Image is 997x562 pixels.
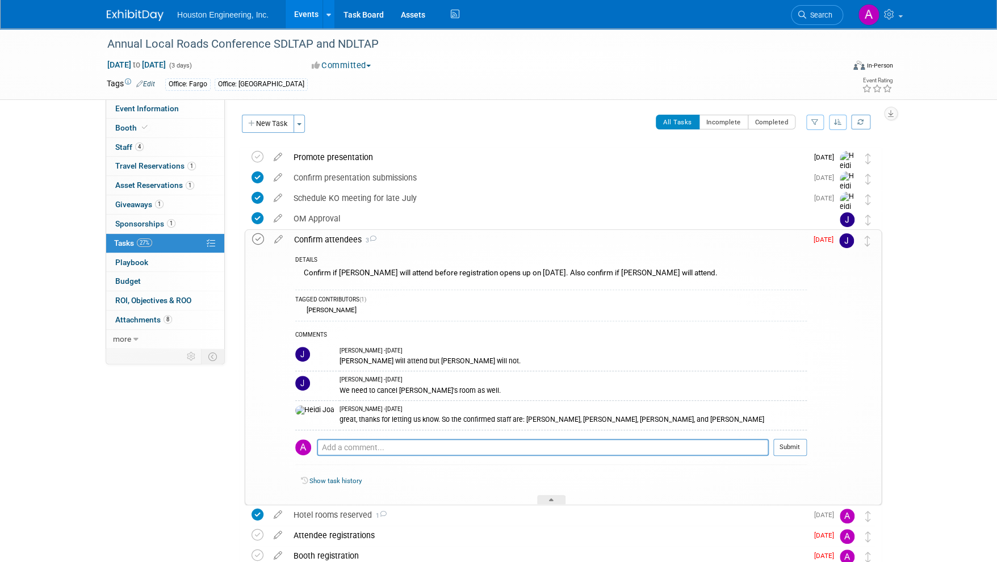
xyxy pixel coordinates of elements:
a: edit [268,152,288,162]
div: [PERSON_NAME] will attend but [PERSON_NAME] will not. [340,355,807,366]
a: Budget [106,272,224,291]
div: Promote presentation [288,148,807,167]
span: Attachments [115,315,172,324]
div: Office: Fargo [165,78,211,90]
span: to [131,60,142,69]
img: Josh Johnson [295,376,310,391]
button: Committed [308,60,375,72]
span: 3 [362,237,376,244]
span: 1 [155,200,164,208]
i: Move task [865,194,871,205]
img: Josh Johnson [840,212,854,227]
a: Event Information [106,99,224,118]
span: ROI, Objectives & ROO [115,296,191,305]
span: Asset Reservations [115,181,194,190]
div: great, thanks for letting us know. So the confirmed staff are: [PERSON_NAME], [PERSON_NAME], [PER... [340,413,807,424]
img: Heidi Joarnt [840,192,857,232]
span: Travel Reservations [115,161,196,170]
span: Booth [115,123,150,132]
span: Event Information [115,104,179,113]
a: edit [268,193,288,203]
span: (3 days) [168,62,192,69]
button: New Task [242,115,294,133]
i: Move task [865,153,871,164]
i: Move task [865,511,871,522]
a: Playbook [106,253,224,272]
a: Staff4 [106,138,224,157]
div: Confirm if [PERSON_NAME] will attend before registration opens up on [DATE]. Also confirm if [PER... [295,266,807,283]
div: DETAILS [295,256,807,266]
span: (1) [359,296,366,303]
div: Confirm presentation submissions [288,168,807,187]
img: Ali Ringheimer [858,4,879,26]
img: Heidi Joarnt [295,405,334,416]
span: 8 [164,315,172,324]
td: Tags [107,78,155,91]
div: Attendee registrations [288,526,807,545]
img: Josh Johnson [839,233,854,248]
div: In-Person [866,61,893,70]
td: Personalize Event Tab Strip [182,349,202,364]
i: Move task [865,215,871,225]
div: Schedule KO meeting for late July [288,188,807,208]
span: [DATE] [814,153,840,161]
img: Ali Ringheimer [840,529,854,544]
span: 4 [135,142,144,151]
span: [DATE] [814,236,839,244]
img: ExhibitDay [107,10,164,21]
div: We need to cancel [PERSON_NAME]'s room as well. [340,384,807,395]
div: Event Rating [862,78,893,83]
a: Booth [106,119,224,137]
div: Office: [GEOGRAPHIC_DATA] [215,78,308,90]
span: more [113,334,131,343]
span: 1 [167,219,175,228]
span: [PERSON_NAME] - [DATE] [340,376,403,384]
a: edit [268,530,288,540]
a: Refresh [851,115,870,129]
img: Heidi Joarnt [840,171,857,212]
i: Move task [865,236,870,246]
a: edit [268,213,288,224]
span: [DATE] [814,174,840,182]
td: Toggle Event Tabs [202,349,225,364]
span: [DATE] [814,511,840,519]
span: 27% [137,238,152,247]
a: Sponsorships1 [106,215,224,233]
a: ROI, Objectives & ROO [106,291,224,310]
button: All Tasks [656,115,699,129]
a: Search [791,5,843,25]
div: [PERSON_NAME] [304,306,357,314]
a: Show task history [309,477,362,485]
span: Sponsorships [115,219,175,228]
span: [DATE] [DATE] [107,60,166,70]
img: Ali Ringheimer [840,509,854,523]
button: Completed [748,115,796,129]
span: [PERSON_NAME] - [DATE] [340,405,403,413]
span: 1 [372,512,387,519]
div: TAGGED CONTRIBUTORS [295,296,807,305]
a: edit [269,234,288,245]
a: edit [268,510,288,520]
img: Format-Inperson.png [853,61,865,70]
img: Ali Ringheimer [295,439,311,455]
span: 1 [186,181,194,190]
span: Search [806,11,832,19]
span: 1 [187,162,196,170]
img: Josh Johnson [295,347,310,362]
span: Giveaways [115,200,164,209]
span: Playbook [115,258,148,267]
span: Staff [115,142,144,152]
img: Heidi Joarnt [840,151,857,191]
a: Giveaways1 [106,195,224,214]
div: OM Approval [288,209,817,228]
a: Travel Reservations1 [106,157,224,175]
span: Houston Engineering, Inc. [177,10,269,19]
button: Incomplete [699,115,748,129]
div: COMMENTS [295,330,807,342]
div: Annual Local Roads Conference SDLTAP and NDLTAP [103,34,826,54]
a: edit [268,173,288,183]
button: Submit [773,439,807,456]
i: Move task [865,174,871,184]
div: Hotel rooms reserved [288,505,807,525]
span: Tasks [114,238,152,248]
